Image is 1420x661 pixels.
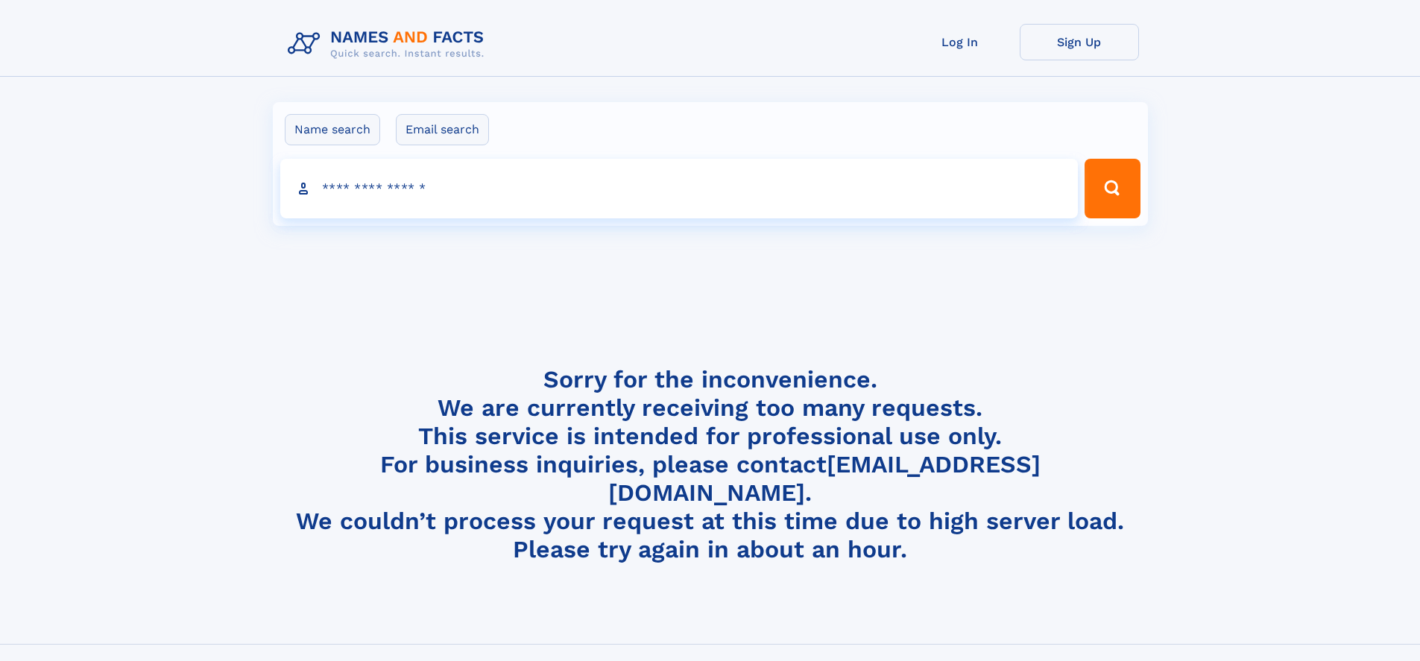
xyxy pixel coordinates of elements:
[1020,24,1139,60] a: Sign Up
[396,114,489,145] label: Email search
[280,159,1079,218] input: search input
[282,365,1139,564] h4: Sorry for the inconvenience. We are currently receiving too many requests. This service is intend...
[900,24,1020,60] a: Log In
[282,24,496,64] img: Logo Names and Facts
[608,450,1041,507] a: [EMAIL_ADDRESS][DOMAIN_NAME]
[1085,159,1140,218] button: Search Button
[285,114,380,145] label: Name search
